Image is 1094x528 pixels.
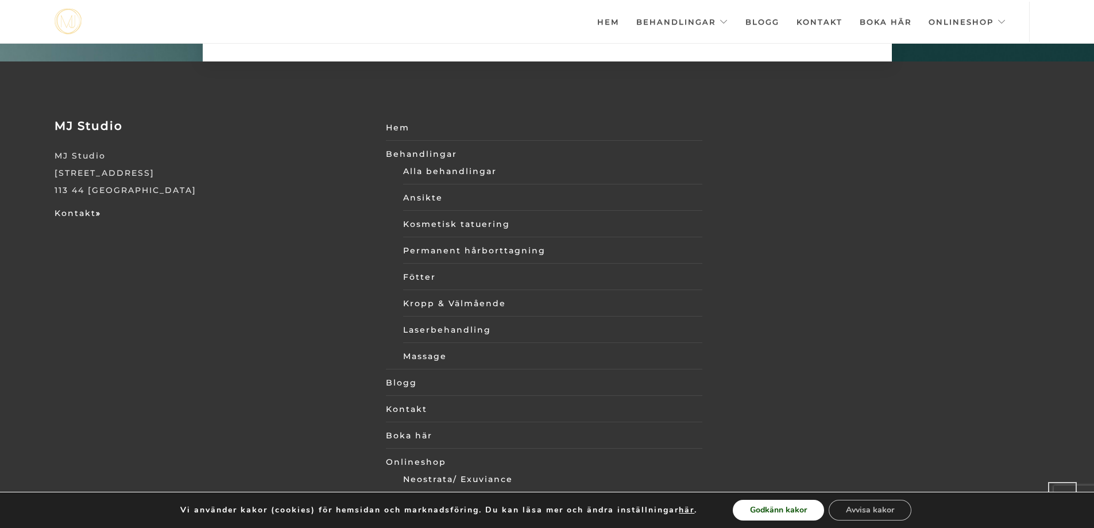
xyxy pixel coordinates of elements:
[403,471,702,488] a: Neostrata/ Exuviance
[403,189,702,206] a: Ansikte
[386,119,702,136] a: Hem
[386,427,702,444] a: Boka här
[679,505,694,515] button: här
[860,2,911,42] a: Boka här
[55,208,101,218] a: Kontakt»
[180,505,697,515] p: Vi använder kakor (cookies) för hemsidan och marknadsföring. Du kan läsa mer och ändra inställnin...
[403,163,702,180] a: Alla behandlingar
[636,2,728,42] a: Behandlingar
[55,147,371,199] p: MJ Studio [STREET_ADDRESS] 113 44 [GEOGRAPHIC_DATA]
[745,2,779,42] a: Blogg
[403,348,702,365] a: Massage
[403,268,702,286] a: Fötter
[403,321,702,338] a: Laserbehandling
[386,400,702,418] a: Kontakt
[797,2,842,42] a: Kontakt
[403,215,702,233] a: Kosmetisk tatuering
[55,119,371,133] h3: MJ Studio
[733,500,824,521] button: Godkänn kakor
[96,208,101,218] strong: »
[597,2,619,42] a: Hem
[386,374,702,391] a: Blogg
[929,2,1006,42] a: Onlineshop
[55,9,82,34] a: mjstudio mjstudio mjstudio
[386,145,702,163] a: Behandlingar
[386,453,702,471] a: Onlineshop
[55,9,82,34] img: mjstudio
[403,295,702,312] a: Kropp & Välmående
[829,500,911,521] button: Avvisa kakor
[403,242,702,259] a: Permanent hårborttagning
